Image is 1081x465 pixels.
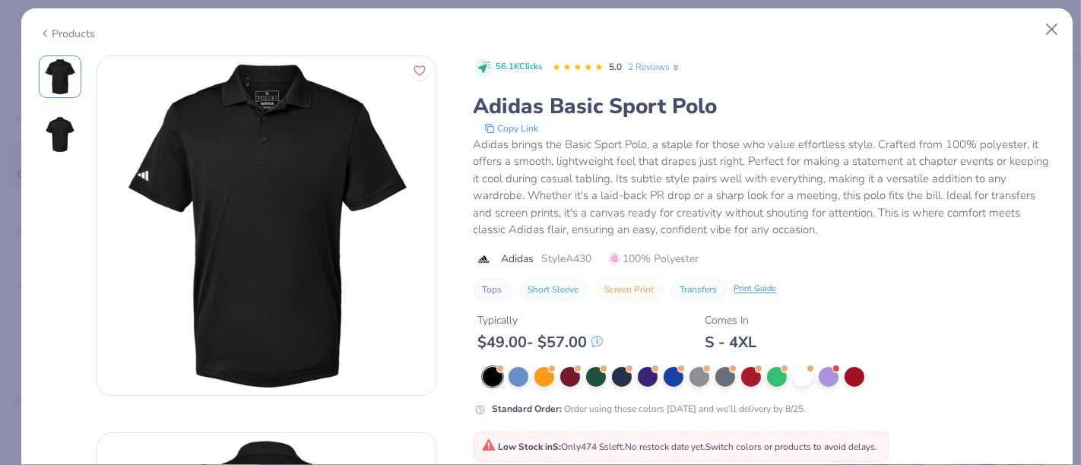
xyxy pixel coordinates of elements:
[478,333,603,352] div: $ 49.00 - $ 57.00
[42,59,78,95] img: Front
[474,253,494,265] img: brand logo
[705,333,757,352] div: S - 4XL
[519,279,588,300] button: Short Sleeve
[478,312,603,328] div: Typically
[671,279,727,300] button: Transfers
[1038,15,1067,44] button: Close
[496,61,543,74] span: 56.1K Clicks
[596,279,664,300] button: Screen Print
[39,26,96,42] div: Products
[480,121,544,136] button: copy to clipboard
[626,441,706,453] span: No restock date yet.
[609,251,699,267] span: 100% Polyester
[610,61,623,73] span: 5.0
[42,116,78,153] img: Back
[542,251,592,267] span: Style A430
[410,61,430,81] button: Like
[629,60,681,74] a: 2 Reviews
[97,56,436,395] img: Front
[493,402,807,416] div: Order using these colors [DATE] and we’ll delivery by 8/25.
[474,279,512,300] button: Tops
[705,312,757,328] div: Comes In
[502,251,534,267] span: Adidas
[474,92,1056,121] div: Adidas Basic Sport Polo
[493,403,563,415] strong: Standard Order :
[552,55,604,80] div: 5.0 Stars
[474,136,1056,239] div: Adidas brings the Basic Sport Polo, a staple for those who value effortless style. Crafted from 1...
[734,283,777,296] div: Print Guide
[499,441,562,453] strong: Low Stock in S :
[482,441,878,453] span: Only 474 Ss left. Switch colors or products to avoid delays.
